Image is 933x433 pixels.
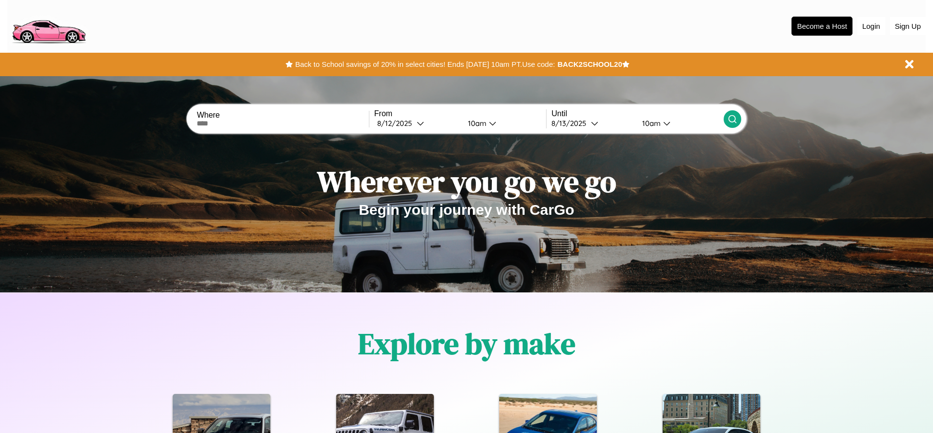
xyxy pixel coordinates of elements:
button: Back to School savings of 20% in select cities! Ends [DATE] 10am PT.Use code: [293,58,557,71]
button: Sign Up [890,17,926,35]
label: From [374,109,546,118]
div: 8 / 13 / 2025 [551,119,591,128]
div: 10am [637,119,663,128]
label: Where [197,111,368,120]
button: Login [857,17,885,35]
button: 10am [460,118,546,128]
b: BACK2SCHOOL20 [557,60,622,68]
div: 10am [463,119,489,128]
img: logo [7,5,90,46]
div: 8 / 12 / 2025 [377,119,417,128]
button: 8/12/2025 [374,118,460,128]
button: Become a Host [791,17,852,36]
button: 10am [634,118,723,128]
label: Until [551,109,723,118]
h1: Explore by make [358,324,575,364]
